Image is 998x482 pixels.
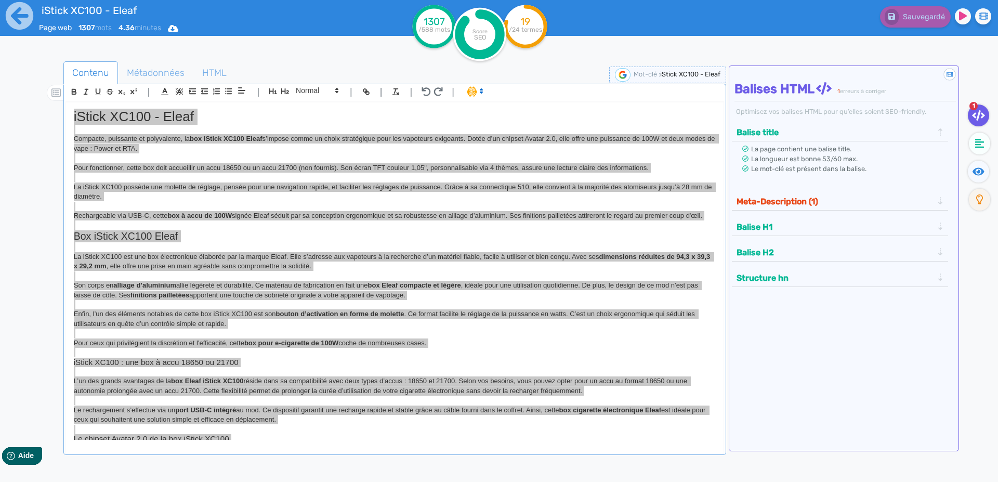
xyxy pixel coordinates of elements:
strong: bouton d’activation en forme de molette [276,310,404,318]
strong: box Eleaf iStick XC100 [171,377,243,385]
span: I.Assistant [462,85,487,98]
a: Métadonnées [118,61,193,85]
h2: Box iStick XC100 Eleaf [74,230,716,242]
button: Sauvegardé [880,6,951,28]
span: Aide [53,8,69,17]
span: Le mot-clé est présent dans la balise. [751,165,866,173]
p: Enfin, l’un des éléments notables de cette box iStick XC100 est son . Ce format facilite le régla... [74,309,716,329]
p: Pour ceux qui privilégient la discrétion et l'efficacité, cette coche de nombreuses cases. [74,338,716,348]
span: | [410,85,412,99]
tspan: /24 termes [509,26,543,33]
span: Mot-clé : [634,70,660,78]
span: 1 [969,102,978,110]
span: La longueur est bonne 53/60 max. [751,155,858,163]
tspan: 1307 [424,16,445,28]
div: Balise title [733,124,947,141]
input: title [39,2,338,19]
strong: box à accu de 100W [167,212,232,219]
button: Balise H1 [733,218,936,236]
tspan: Score [472,28,488,35]
tspan: /588 mots [418,26,450,33]
span: | [257,85,259,99]
p: L’un des grands avantages de la réside dans sa compatibilité avec deux types d’accus : 18650 et 2... [74,376,716,396]
button: Meta-Description (1) [733,193,936,210]
span: | [148,85,150,99]
button: Structure hn [733,269,936,286]
tspan: SEO [474,33,486,41]
button: Balise H2 [733,244,936,261]
strong: box cigarette électronique Eleaf [559,406,662,414]
span: mots [78,23,112,32]
b: 4.36 [119,23,135,32]
span: | [452,85,454,99]
span: Aligment [234,84,249,97]
span: 1 [837,88,840,95]
div: Balise H2 [733,244,947,261]
strong: port USB-C intégré [175,406,236,414]
h3: iStick XC100 : une box à accu 18650 ou 21700 [74,358,716,367]
a: HTML [193,61,235,85]
strong: finitions pailletées [130,291,189,299]
span: Page web [39,23,72,32]
strong: box Eleaf compacte et légère [368,281,461,289]
p: Son corps en allie légèreté et durabilité. Ce matériau de fabrication en fait une , idéale pour u... [74,281,716,300]
button: Balise title [733,124,936,141]
b: 1307 [78,23,95,32]
div: Balise H1 [733,218,947,236]
div: Optimisez vos balises HTML pour qu’elles soient SEO-friendly. [734,107,956,116]
tspan: 19 [521,16,531,28]
p: La iStick XC100 possède une molette de réglage, pensée pour une navigation rapide, et faciliter l... [74,183,716,202]
h1: iStick XC100 - Eleaf [74,109,716,125]
span: erreurs à corriger [840,88,886,95]
span: Métadonnées [119,59,193,87]
img: google-serp-logo.png [615,68,631,82]
span: La page contient une balise title. [751,145,851,153]
span: HTML [194,59,235,87]
strong: alliage d’aluminium [113,281,176,289]
p: Compacte, puissante et polyvalente, la s’impose comme un choix stratégique pour les vapoteurs exi... [74,134,716,153]
strong: box pour e-cigarette de 100W [244,339,338,347]
p: Rechargeable via USB-C, cette signée Eleaf séduit par sa conception ergonomique et sa robustesse ... [74,211,716,220]
h3: Le chipset Avatar 2.0 de la box iStick XC100 [74,434,716,444]
p: Le rechargement s’effectue via un au mod. Ce dispositif garantit une recharge rapide et stable gr... [74,406,716,425]
p: La iStick XC100 est une box électronique élaborée par la marque Eleaf. Elle s’adresse aux vapoteu... [74,252,716,271]
div: Meta-Description (1) [733,193,947,210]
span: iStick XC100 - Eleaf [660,70,720,78]
span: minutes [119,23,161,32]
span: | [350,85,352,99]
span: Contenu [64,59,117,87]
div: Structure hn [733,269,947,286]
p: Pour fonctionner, cette box doit accueillir un accu 18650 ou un accu 21700 (non fournis). Son écr... [74,163,716,173]
span: Sauvegardé [903,12,945,21]
a: Contenu [63,61,118,85]
span: | [380,85,383,99]
h4: Balises HTML [734,82,956,97]
strong: box iStick XC100 Eleaf [190,135,262,142]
